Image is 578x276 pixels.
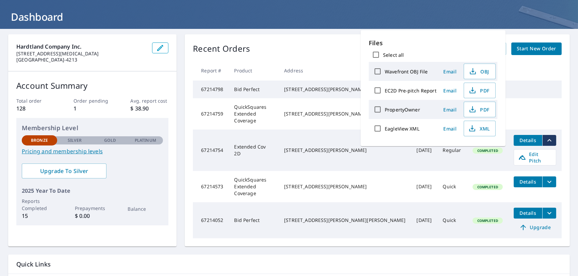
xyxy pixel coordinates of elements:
[22,147,163,155] a: Pricing and membership levels
[514,135,542,146] button: detailsBtn-67214754
[22,163,106,178] a: Upgrade To Silver
[411,202,437,238] td: [DATE]
[437,130,467,171] td: Regular
[439,85,461,96] button: Email
[73,104,112,113] p: 1
[473,185,502,189] span: Completed
[411,171,437,202] td: [DATE]
[385,68,428,75] label: Wavefront OBJ File
[130,104,168,113] p: $ 38.90
[439,123,461,134] button: Email
[514,208,542,219] button: detailsBtn-67214052
[437,202,467,238] td: Quick
[193,130,229,171] td: 67214754
[193,81,229,98] td: 67214798
[464,102,496,117] button: PDF
[517,45,556,53] span: Start New Order
[514,222,556,233] a: Upgrade
[193,98,229,130] td: 67214759
[128,205,163,212] p: Balance
[473,218,502,223] span: Completed
[464,83,496,98] button: PDF
[468,105,490,114] span: PDF
[135,137,156,143] p: Platinum
[130,97,168,104] p: Avg. report cost
[68,137,82,143] p: Silver
[385,106,420,113] label: PropertyOwner
[229,171,279,202] td: QuickSquares Extended Coverage
[193,61,229,81] th: Report #
[75,205,110,212] p: Prepayments
[27,167,101,175] span: Upgrade To Silver
[22,197,57,212] p: Reports Completed
[22,187,163,195] p: 2025 Year To Date
[193,42,250,55] p: Recent Orders
[16,80,168,92] p: Account Summary
[442,68,458,75] span: Email
[104,137,116,143] p: Gold
[284,183,406,190] div: [STREET_ADDRESS][PERSON_NAME]
[385,125,419,132] label: EagleView XML
[439,66,461,77] button: Email
[464,64,496,79] button: OBJ
[284,110,406,117] div: [STREET_ADDRESS][PERSON_NAME]
[385,87,436,94] label: EC2D Pre-pitch Report
[284,147,406,154] div: [STREET_ADDRESS][PERSON_NAME]
[73,97,112,104] p: Order pending
[16,104,54,113] p: 128
[442,125,458,132] span: Email
[514,149,556,166] a: Edit Pitch
[442,87,458,94] span: Email
[31,137,48,143] p: Bronze
[468,67,490,75] span: OBJ
[542,176,556,187] button: filesDropdownBtn-67214573
[229,61,279,81] th: Product
[284,217,406,224] div: [STREET_ADDRESS][PERSON_NAME][PERSON_NAME]
[279,61,411,81] th: Address
[22,212,57,220] p: 15
[518,210,538,216] span: Details
[468,86,490,94] span: PDF
[16,97,54,104] p: Total order
[468,124,490,133] span: XML
[193,171,229,202] td: 67214573
[229,81,279,98] td: Bid Perfect
[229,130,279,171] td: Extended Cov 2D
[16,42,147,51] p: Hardtland Company Inc.
[16,260,562,269] p: Quick Links
[411,130,437,171] td: [DATE]
[22,123,163,133] p: Membership Level
[518,151,552,164] span: Edit Pitch
[542,135,556,146] button: filesDropdownBtn-67214754
[383,52,404,58] label: Select all
[437,171,467,202] td: Quick
[439,104,461,115] button: Email
[16,51,147,57] p: [STREET_ADDRESS][MEDICAL_DATA]
[369,38,497,48] p: Files
[514,176,542,187] button: detailsBtn-67214573
[8,10,570,24] h1: Dashboard
[442,106,458,113] span: Email
[464,121,496,136] button: XML
[284,86,406,93] div: [STREET_ADDRESS][PERSON_NAME]
[542,208,556,219] button: filesDropdownBtn-67214052
[193,202,229,238] td: 67214052
[518,137,538,143] span: Details
[518,178,538,185] span: Details
[229,98,279,130] td: QuickSquares Extended Coverage
[229,202,279,238] td: Bid Perfect
[473,148,502,153] span: Completed
[518,223,552,231] span: Upgrade
[511,42,562,55] a: Start New Order
[16,57,147,63] p: [GEOGRAPHIC_DATA]-4213
[75,212,110,220] p: $ 0.00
